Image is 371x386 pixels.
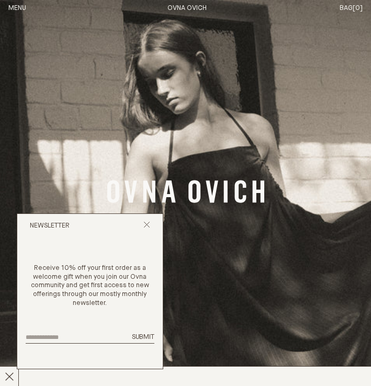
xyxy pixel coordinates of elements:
[132,333,154,342] button: Submit
[30,222,70,231] h2: Newsletter
[167,5,207,12] a: Home
[107,180,264,206] a: Banner Link
[132,334,154,340] span: Submit
[26,264,154,308] p: Receive 10% off your first order as a welcome gift when you join our Ovna community and get first...
[353,5,363,12] span: [0]
[8,4,26,13] button: Open Menu
[143,221,150,231] button: Close popup
[340,5,353,12] span: Bag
